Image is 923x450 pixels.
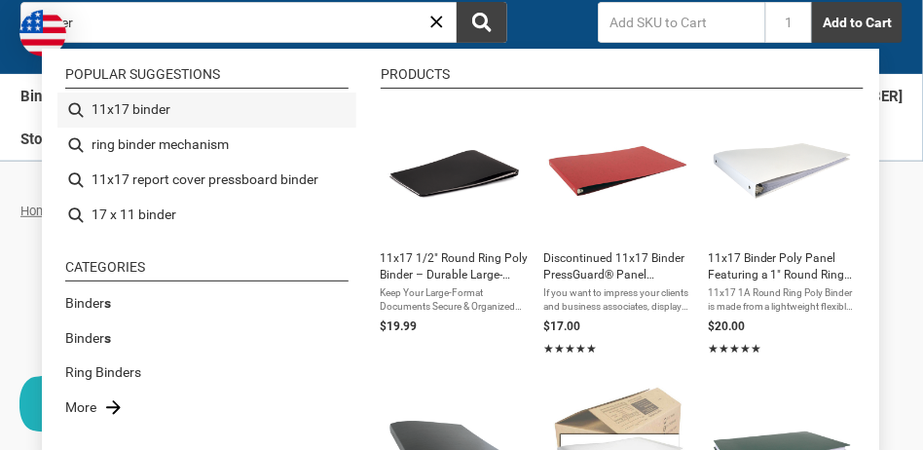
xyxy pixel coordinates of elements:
span: ★★★★★ [543,340,597,357]
li: More [57,391,356,426]
li: 11x17 Binder Poly Panel Featuring a 1" Round Ring White [700,93,864,367]
a: 11x17 Binder PressGuard® Panel Featuring a 0.5" Round Ring Executive Red Includes 2 bindersDiscon... [543,100,691,359]
span: Keep Your Large-Format Documents Secure & Organized Keep your ledger-size (11x17-inch) documents ... [380,286,528,314]
li: Binders [57,320,356,356]
a: 11x17 Binder Poly Panel Featuring a 1" Round Ring White11x17 Binder Poly Panel Featuring a 1" Rou... [708,100,856,359]
img: 11x17 Binder PressGuard® Panel Featuring a 0.5" Round Ring Executive Red Includes 2 binders [547,100,688,242]
span: 11x17 Binder Poly Panel Featuring a 1" Round Ring White [708,250,856,283]
li: Categories [65,260,349,281]
a: Ring Binders [65,362,141,383]
b: s [104,328,111,347]
li: Ring Binders [57,356,356,391]
li: Popular suggestions [65,67,349,89]
span: $20.00 [708,318,745,333]
img: duty and tax information for United States [19,10,66,56]
a: Binders [65,292,111,314]
span: 11x17 1A Round Ring Poly Binder is made from a lightweight flexible polyethylene plastic, and fea... [708,286,856,314]
button: Chat offline leave a message [19,373,282,435]
li: 11x17 binder [57,93,356,128]
img: 11x17 1/2" Round Ring Poly Binder – Durable Large-Format Storage for Engineers, Architects & Offices [384,100,525,242]
span: $19.99 [380,318,417,333]
li: ring binder mechanism [57,128,356,163]
img: 11x17 Binder Poly Panel Featuring a 1" Round Ring White [712,100,853,242]
li: 17 x 11 binder [57,198,356,233]
input: Search by keyword, brand or SKU [20,2,507,43]
li: Binders [57,285,356,320]
li: 11x17 1/2" Round Ring Poly Binder – Durable Large-Format Storage for Engineers, Architects & Offices [372,93,535,367]
a: Storage & Mailing [20,117,155,160]
a: Binders [65,327,111,349]
span: Discontinued 11x17 Binder PressGuard® Panel Featuring a 0.5" Round Ring Executive Red Includes 2 ... [543,250,691,283]
button: Add to Cart [812,2,903,43]
a: Close [426,12,447,32]
input: Add SKU to Cart [598,2,765,43]
b: s [104,293,111,312]
span: 11x17 1/2" Round Ring Poly Binder – Durable Large-Format Storage for Engineers, Architects & Offices [380,250,528,283]
span: $17.00 [543,318,580,333]
li: Products [381,67,864,89]
span: ★★★★★ [708,340,761,357]
a: Binders [20,74,88,117]
a: Home [20,204,54,218]
li: Discontinued 11x17 Binder PressGuard® Panel Featuring a 0.5" Round Ring Executive Red Includes 2 ... [535,93,699,367]
li: 11x17 report cover pressboard binder [57,163,356,198]
span: If you want to impress your clients and business associates, display your proposal in this profes... [543,286,691,314]
a: 11x17 1/2" Round Ring Poly Binder – Durable Large-Format Storage for Engineers, Architects & Offi... [380,100,528,359]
